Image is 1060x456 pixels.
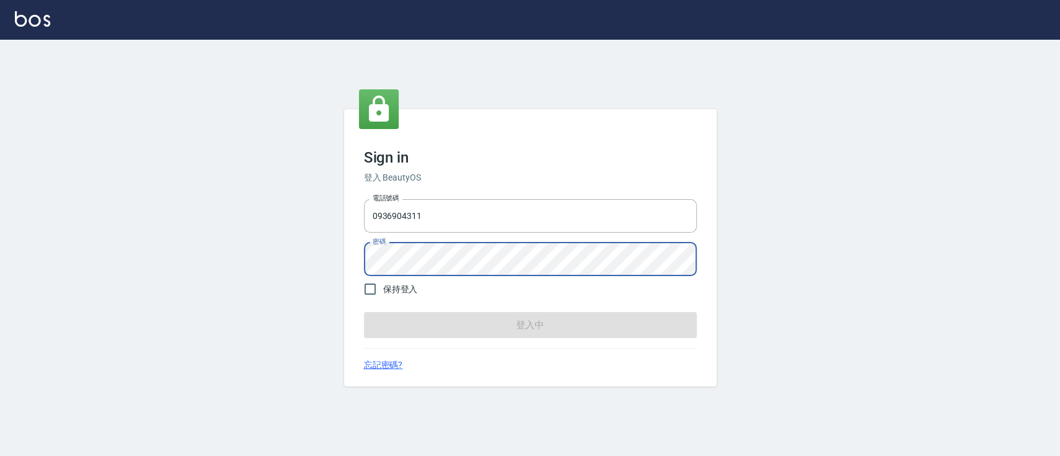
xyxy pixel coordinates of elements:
a: 忘記密碼? [364,359,403,372]
h6: 登入 BeautyOS [364,171,697,184]
label: 密碼 [373,237,386,246]
label: 電話號碼 [373,194,399,203]
span: 保持登入 [383,283,418,296]
h3: Sign in [364,149,697,166]
img: Logo [15,11,50,27]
